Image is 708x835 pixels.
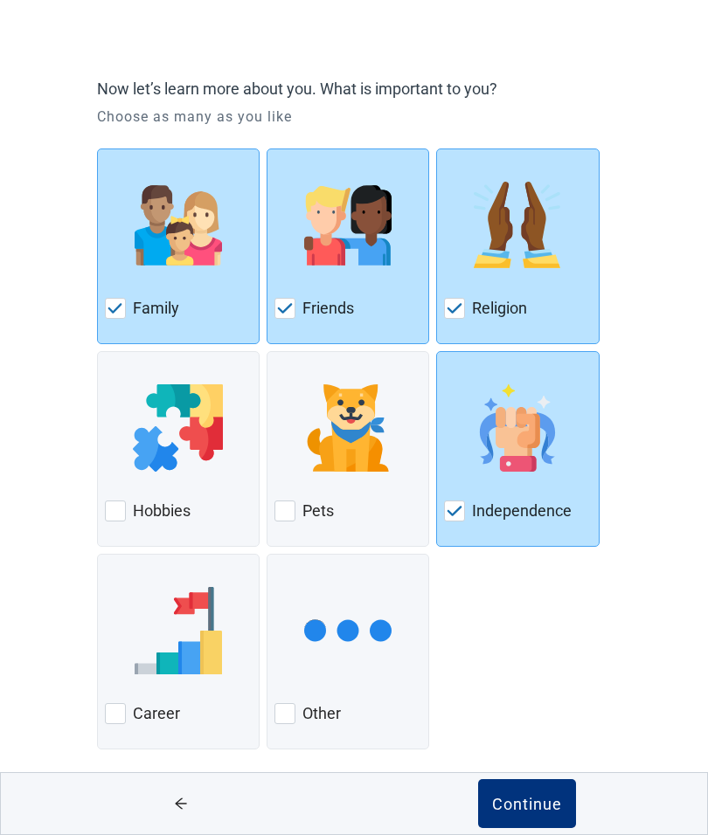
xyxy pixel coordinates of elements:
[447,303,462,314] img: Check
[108,303,123,314] img: Check
[135,587,222,674] img: Career
[472,298,527,319] label: Religion
[133,703,180,724] label: Career
[304,587,392,674] img: Other
[97,107,612,128] p: Choose as many as you like
[133,298,179,319] label: Family
[302,703,341,724] label: Other
[135,182,222,269] img: Family
[133,384,222,472] img: Hobbies
[474,384,561,472] img: Independence
[302,500,334,521] label: Pets
[447,506,462,516] img: Check
[304,384,392,472] img: Pets
[474,182,561,269] img: Religion
[304,182,392,269] img: Friends
[277,303,293,314] img: Check
[149,797,214,811] span: arrow-left
[472,500,572,521] label: Independence
[492,795,562,812] div: Continue
[97,79,603,100] label: Now let’s learn more about you. What is important to you?
[478,779,576,828] button: Continue
[302,298,354,319] label: Friends
[133,500,191,521] label: Hobbies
